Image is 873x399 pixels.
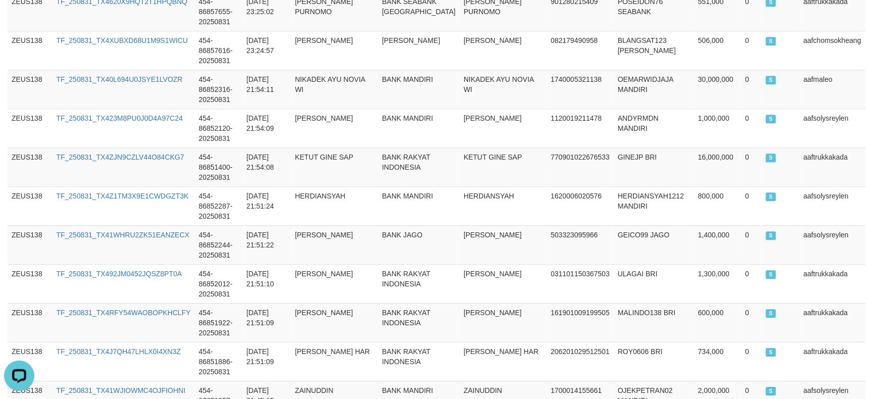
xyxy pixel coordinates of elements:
[378,147,460,186] td: BANK RAKYAT INDONESIA
[195,147,243,186] td: 454-86851400-20250831
[741,225,762,264] td: 0
[694,342,741,381] td: 734,000
[694,109,741,147] td: 1,000,000
[378,31,460,70] td: [PERSON_NAME]
[56,309,190,317] a: TF_250831_TX4RFY54WAOBOPKHCLFY
[614,264,694,303] td: ULAGAI BRI
[614,225,694,264] td: GEICO99 JAGO
[56,270,182,278] a: TF_250831_TX492JM0452JQSZ8PT0A
[291,70,378,109] td: NIKADEK AYU NOVIA WI
[800,264,865,303] td: aaftrukkakada
[378,186,460,225] td: BANK MANDIRI
[378,70,460,109] td: BANK MANDIRI
[460,109,547,147] td: [PERSON_NAME]
[195,31,243,70] td: 454-86857616-20250831
[694,70,741,109] td: 30,000,000
[8,70,52,109] td: ZEUS138
[291,186,378,225] td: HERDIANSYAH
[56,386,185,394] a: TF_250831_TX41WJIOWMC4OJFIOHNI
[243,342,291,381] td: [DATE] 21:51:09
[8,186,52,225] td: ZEUS138
[694,264,741,303] td: 1,300,000
[8,225,52,264] td: ZEUS138
[195,70,243,109] td: 454-86852316-20250831
[56,153,184,161] a: TF_250831_TX4ZJN9CZLV44O84CKG7
[8,342,52,381] td: ZEUS138
[8,147,52,186] td: ZEUS138
[378,342,460,381] td: BANK RAKYAT INDONESIA
[8,109,52,147] td: ZEUS138
[547,147,614,186] td: 770901022676533
[741,342,762,381] td: 0
[8,264,52,303] td: ZEUS138
[378,303,460,342] td: BANK RAKYAT INDONESIA
[547,109,614,147] td: 1120019211478
[195,342,243,381] td: 454-86851886-20250831
[741,109,762,147] td: 0
[378,225,460,264] td: BANK JAGO
[195,225,243,264] td: 454-86852244-20250831
[4,4,34,34] button: Open LiveChat chat widget
[741,264,762,303] td: 0
[460,31,547,70] td: [PERSON_NAME]
[694,147,741,186] td: 16,000,000
[243,303,291,342] td: [DATE] 21:51:09
[766,309,776,318] span: SUCCESS
[614,342,694,381] td: ROY0606 BRI
[800,342,865,381] td: aaftrukkakada
[614,186,694,225] td: HERDIANSYAH1212 MANDIRI
[800,147,865,186] td: aaftrukkakada
[291,342,378,381] td: [PERSON_NAME] HAR
[56,347,181,356] a: TF_250831_TX4J7QH47LHLX0I4XN3Z
[547,31,614,70] td: 082179490958
[614,147,694,186] td: GINEJP BRI
[800,109,865,147] td: aafsolysreylen
[243,109,291,147] td: [DATE] 21:54:09
[694,31,741,70] td: 506,000
[766,270,776,279] span: SUCCESS
[614,109,694,147] td: ANDYRMDN MANDIRI
[741,70,762,109] td: 0
[766,115,776,123] span: SUCCESS
[195,264,243,303] td: 454-86852012-20250831
[741,31,762,70] td: 0
[243,225,291,264] td: [DATE] 21:51:22
[614,70,694,109] td: OEMARWIDJAJA MANDIRI
[291,147,378,186] td: KETUT GINE SAP
[8,31,52,70] td: ZEUS138
[547,303,614,342] td: 161901009199505
[694,225,741,264] td: 1,400,000
[460,186,547,225] td: HERDIANSYAH
[766,154,776,162] span: SUCCESS
[766,348,776,357] span: SUCCESS
[800,70,865,109] td: aafmaleo
[291,109,378,147] td: [PERSON_NAME]
[766,192,776,201] span: SUCCESS
[460,70,547,109] td: NIKADEK AYU NOVIA WI
[741,186,762,225] td: 0
[243,31,291,70] td: [DATE] 23:24:57
[614,31,694,70] td: BLANGSAT123 [PERSON_NAME]
[800,303,865,342] td: aaftrukkakada
[56,75,182,83] a: TF_250831_TX40L694U0JSYE1LVOZR
[547,264,614,303] td: 031101150367503
[460,342,547,381] td: [PERSON_NAME] HAR
[547,342,614,381] td: 206201029512501
[766,387,776,395] span: SUCCESS
[8,303,52,342] td: ZEUS138
[378,109,460,147] td: BANK MANDIRI
[547,186,614,225] td: 1620006020576
[547,70,614,109] td: 1740005321138
[694,186,741,225] td: 800,000
[56,231,189,239] a: TF_250831_TX41WHRU2ZK51EANZECX
[243,70,291,109] td: [DATE] 21:54:11
[694,303,741,342] td: 600,000
[291,264,378,303] td: [PERSON_NAME]
[291,31,378,70] td: [PERSON_NAME]
[766,231,776,240] span: SUCCESS
[195,303,243,342] td: 454-86851922-20250831
[243,264,291,303] td: [DATE] 21:51:10
[291,225,378,264] td: [PERSON_NAME]
[800,31,865,70] td: aafchomsokheang
[291,303,378,342] td: [PERSON_NAME]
